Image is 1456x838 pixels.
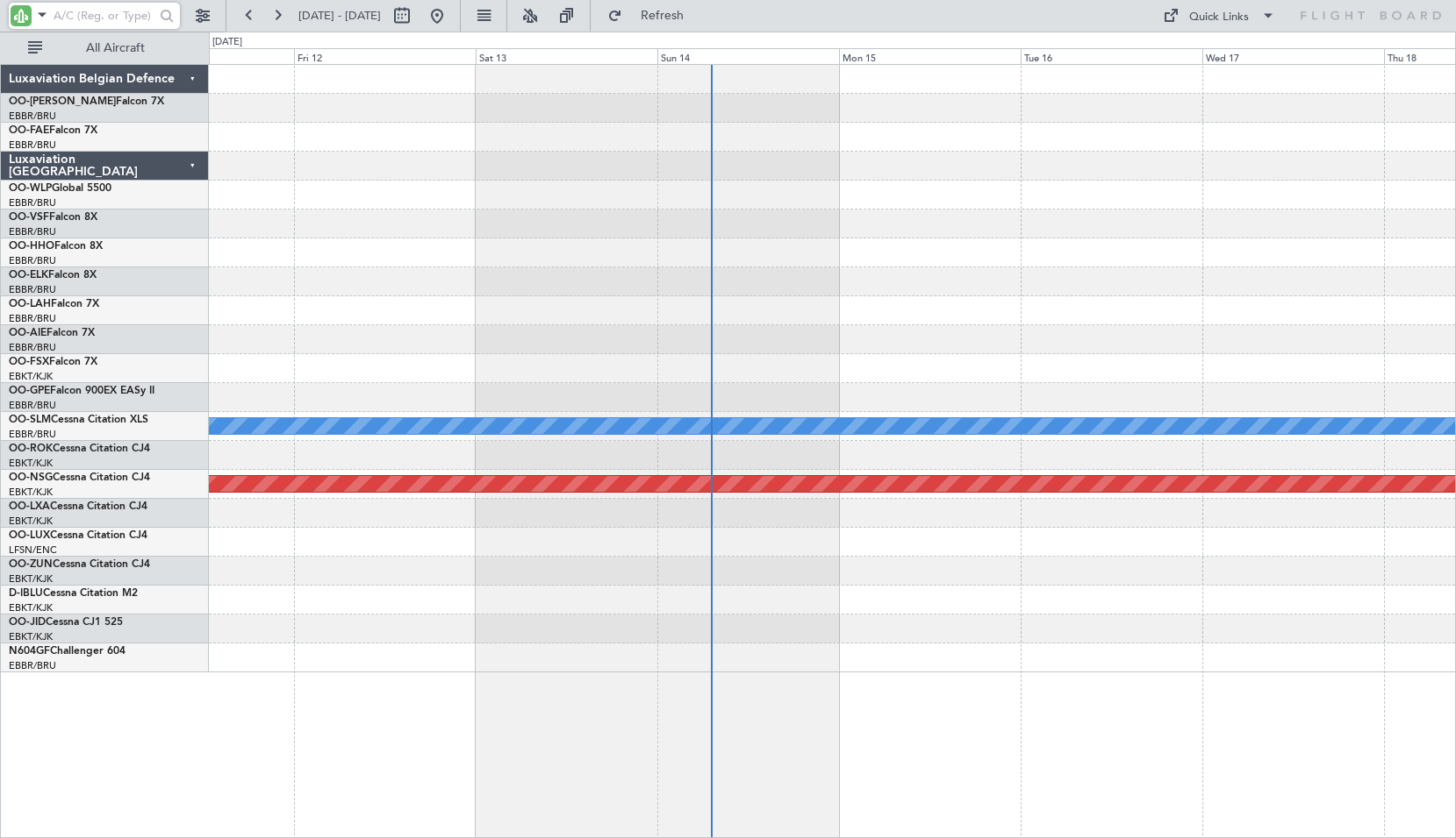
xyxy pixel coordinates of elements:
a: EBBR/BRU [9,254,56,267]
a: OO-NSGCessna Citation CJ4 [9,472,150,483]
a: EBBR/BRU [9,138,56,152]
a: OO-FAEFalcon 7X [9,125,97,136]
a: EBBR/BRU [9,225,56,238]
span: OO-[PERSON_NAME] [9,96,116,107]
a: EBKT/KJK [9,515,53,528]
a: OO-ELKFalcon 8X [9,270,97,281]
div: Tue 16 [1021,48,1202,64]
div: Quick Links [1189,9,1249,26]
a: OO-VSFFalcon 8X [9,212,97,223]
span: OO-AIE [9,328,47,338]
span: OO-GPE [9,386,50,396]
span: OO-SLM [9,415,51,425]
div: Wed 17 [1202,48,1384,64]
div: Mon 15 [839,48,1021,64]
a: N604GFChallenger 604 [9,646,126,657]
div: Fri 12 [294,48,476,64]
span: D-IBLU [9,588,43,599]
input: A/C (Reg. or Type) [54,3,154,29]
a: OO-FSXFalcon 7X [9,357,97,367]
a: EBKT/KJK [9,601,53,614]
a: OO-HHOFalcon 8X [9,241,103,252]
span: OO-LAH [9,299,51,309]
a: EBKT/KJK [9,572,53,586]
span: Refresh [626,10,699,22]
a: EBBR/BRU [9,428,56,441]
span: OO-JID [9,617,46,628]
a: EBKT/KJK [9,630,53,643]
span: N604GF [9,646,50,657]
a: OO-LXACessna Citation CJ4 [9,501,147,512]
a: OO-AIEFalcon 7X [9,328,95,338]
a: EBBR/BRU [9,110,56,123]
a: OO-JIDCessna CJ1 525 [9,617,123,628]
span: OO-LXA [9,501,50,512]
span: OO-HHO [9,241,54,252]
button: All Aircraft [19,34,190,62]
a: EBBR/BRU [9,312,56,325]
a: OO-ROKCessna Citation CJ4 [9,444,150,454]
a: EBBR/BRU [9,341,56,354]
span: OO-VSF [9,212,49,223]
div: [DATE] [212,35,242,50]
a: D-IBLUCessna Citation M2 [9,588,138,599]
a: OO-LAHFalcon 7X [9,299,99,309]
a: OO-[PERSON_NAME]Falcon 7X [9,96,164,107]
a: OO-LUXCessna Citation CJ4 [9,530,147,541]
a: OO-WLPGlobal 5500 [9,183,111,194]
span: OO-ELK [9,270,48,281]
a: EBBR/BRU [9,399,56,412]
a: EBBR/BRU [9,659,56,672]
button: Refresh [599,2,705,30]
span: OO-FAE [9,125,49,136]
a: EBKT/KJK [9,486,53,499]
span: OO-FSX [9,357,49,367]
button: Quick Links [1154,2,1284,30]
a: EBKT/KJK [9,457,53,470]
span: [DATE] - [DATE] [298,8,381,24]
a: EBBR/BRU [9,283,56,296]
a: EBKT/KJK [9,370,53,383]
span: OO-NSG [9,472,53,483]
a: OO-GPEFalcon 900EX EASy II [9,386,154,396]
a: EBBR/BRU [9,196,56,209]
span: OO-LUX [9,530,50,541]
div: Sun 14 [657,48,839,64]
div: Sat 13 [476,48,657,64]
span: OO-ZUN [9,559,53,570]
a: LFSN/ENC [9,543,57,557]
a: OO-ZUNCessna Citation CJ4 [9,559,150,570]
a: OO-SLMCessna Citation XLS [9,415,148,425]
span: OO-WLP [9,183,52,194]
span: OO-ROK [9,444,53,454]
span: All Aircraft [46,42,185,54]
